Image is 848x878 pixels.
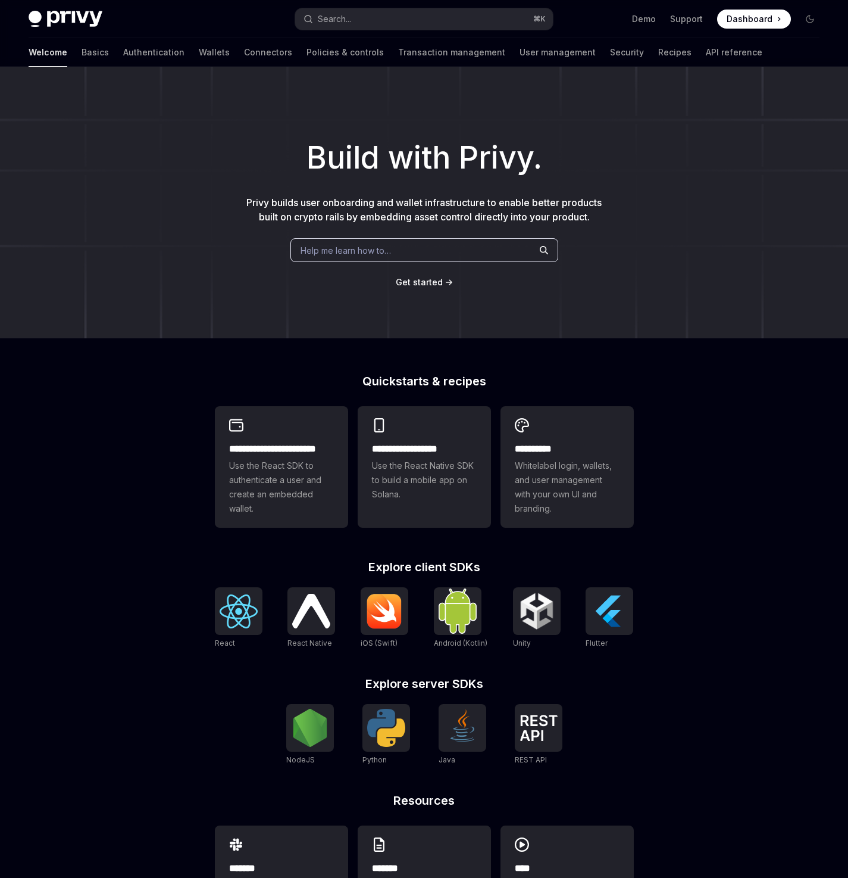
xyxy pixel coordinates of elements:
a: REST APIREST API [515,704,562,766]
a: Recipes [658,38,691,67]
button: Search...⌘K [295,8,552,30]
img: iOS (Swift) [365,593,403,629]
a: Welcome [29,38,67,67]
a: ReactReact [215,587,262,649]
h2: Explore client SDKs [215,561,634,573]
a: Wallets [199,38,230,67]
a: Android (Kotlin)Android (Kotlin) [434,587,487,649]
span: Get started [396,277,443,287]
span: iOS (Swift) [361,639,398,647]
span: Unity [513,639,531,647]
a: PythonPython [362,704,410,766]
a: React NativeReact Native [287,587,335,649]
span: Use the React Native SDK to build a mobile app on Solana. [372,459,477,502]
span: Python [362,755,387,764]
a: Transaction management [398,38,505,67]
span: React [215,639,235,647]
img: Java [443,709,481,747]
img: NodeJS [291,709,329,747]
a: Basics [82,38,109,67]
span: Help me learn how to… [301,244,391,257]
span: Use the React SDK to authenticate a user and create an embedded wallet. [229,459,334,516]
a: Policies & controls [306,38,384,67]
span: Whitelabel login, wallets, and user management with your own UI and branding. [515,459,619,516]
span: React Native [287,639,332,647]
a: Authentication [123,38,184,67]
img: Unity [518,592,556,630]
span: NodeJS [286,755,315,764]
span: Dashboard [727,13,772,25]
a: Support [670,13,703,25]
a: Dashboard [717,10,791,29]
h2: Quickstarts & recipes [215,375,634,387]
span: Java [439,755,455,764]
span: Flutter [586,639,608,647]
img: dark logo [29,11,102,27]
img: Android (Kotlin) [439,589,477,633]
a: **** *****Whitelabel login, wallets, and user management with your own UI and branding. [500,406,634,528]
img: React [220,594,258,628]
span: Privy builds user onboarding and wallet infrastructure to enable better products built on crypto ... [246,197,602,223]
div: Search... [318,12,351,26]
a: iOS (Swift)iOS (Swift) [361,587,408,649]
a: Connectors [244,38,292,67]
a: API reference [706,38,762,67]
span: Android (Kotlin) [434,639,487,647]
a: FlutterFlutter [586,587,633,649]
a: Security [610,38,644,67]
h1: Build with Privy. [19,135,829,181]
a: UnityUnity [513,587,561,649]
img: Flutter [590,592,628,630]
a: Demo [632,13,656,25]
h2: Resources [215,795,634,807]
img: React Native [292,594,330,628]
a: Get started [396,276,443,288]
img: REST API [520,715,558,741]
h2: Explore server SDKs [215,678,634,690]
a: **** **** **** ***Use the React Native SDK to build a mobile app on Solana. [358,406,491,528]
span: REST API [515,755,547,764]
a: NodeJSNodeJS [286,704,334,766]
a: JavaJava [439,704,486,766]
img: Python [367,709,405,747]
button: Toggle dark mode [800,10,819,29]
a: User management [520,38,596,67]
span: ⌘ K [533,14,546,24]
